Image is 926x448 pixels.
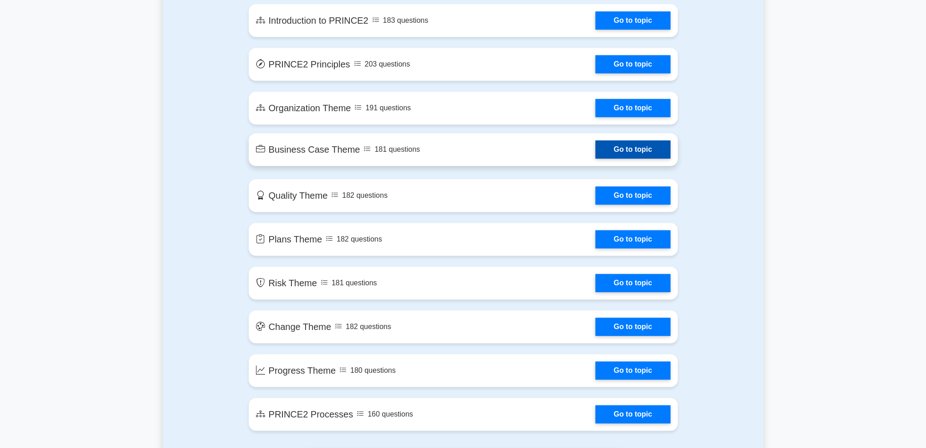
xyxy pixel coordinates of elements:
[595,230,670,248] a: Go to topic
[595,186,670,205] a: Go to topic
[595,405,670,423] a: Go to topic
[595,11,670,30] a: Go to topic
[595,99,670,117] a: Go to topic
[595,140,670,159] a: Go to topic
[595,55,670,73] a: Go to topic
[595,318,670,336] a: Go to topic
[595,361,670,380] a: Go to topic
[595,274,670,292] a: Go to topic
